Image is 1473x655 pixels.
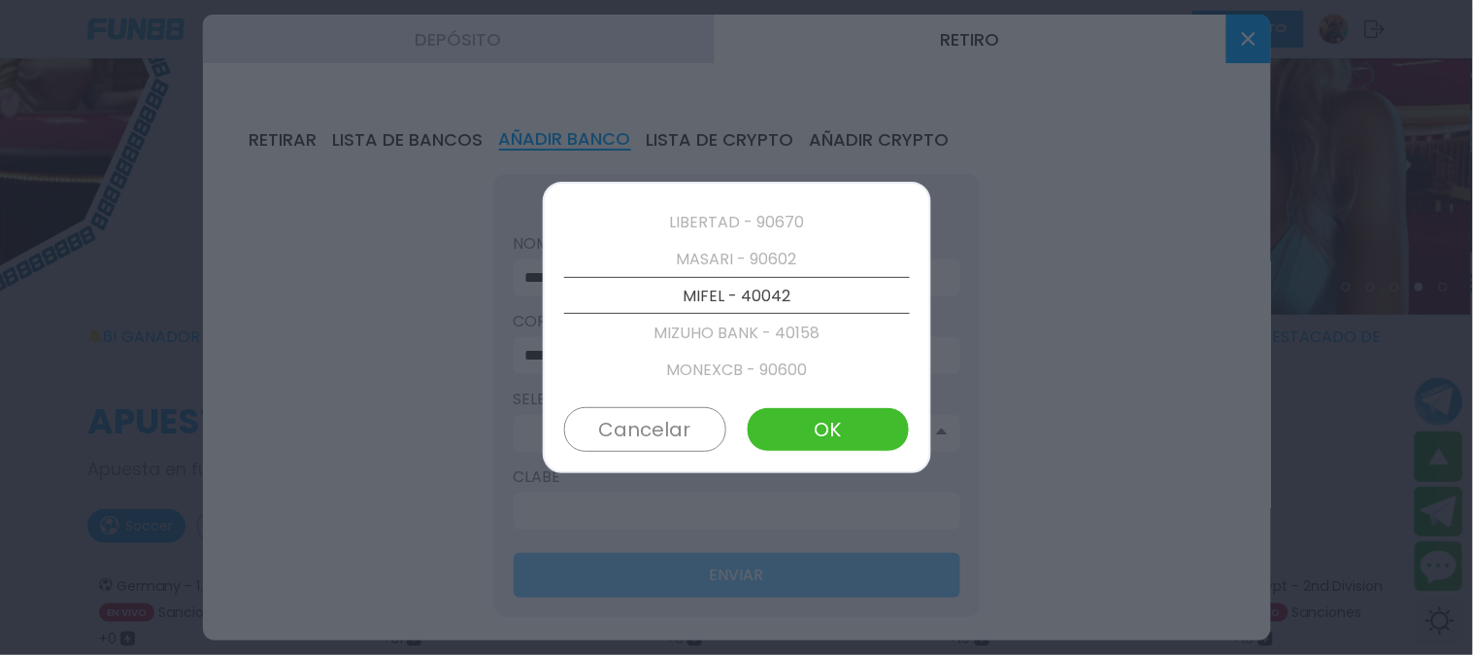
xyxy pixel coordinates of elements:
[564,278,910,315] p: MIFEL - 40042
[564,204,910,241] p: LIBERTAD - 90670
[564,407,726,452] button: Cancelar
[564,352,910,389] p: MONEXCB - 90600
[747,407,909,452] button: OK
[564,241,910,278] p: MASARI - 90602
[564,315,910,352] p: MIZUHO BANK - 40158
